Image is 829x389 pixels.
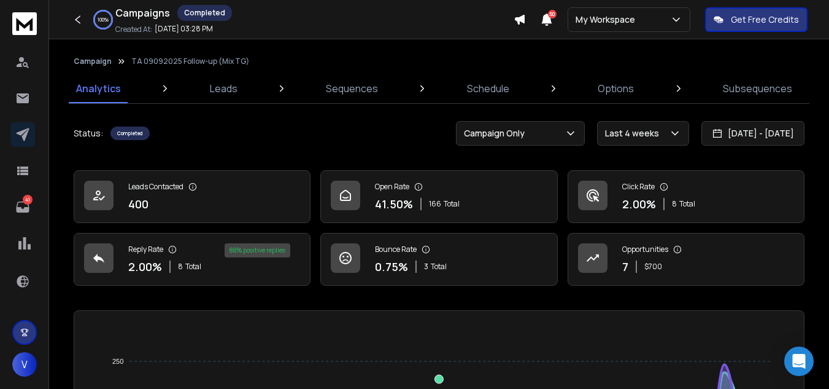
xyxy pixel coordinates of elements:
[115,6,170,20] h1: Campaigns
[467,81,509,96] p: Schedule
[598,81,634,96] p: Options
[548,10,557,18] span: 50
[74,170,310,223] a: Leads Contacted400
[375,182,409,192] p: Open Rate
[672,199,677,209] span: 8
[12,352,37,377] button: V
[679,199,695,209] span: Total
[460,74,517,103] a: Schedule
[731,14,799,26] p: Get Free Credits
[444,199,460,209] span: Total
[424,262,428,272] span: 3
[23,195,33,205] p: 41
[128,195,148,213] p: 400
[705,7,808,32] button: Get Free Credits
[622,258,628,275] p: 7
[76,81,121,96] p: Analytics
[622,245,668,254] p: Opportunities
[318,74,385,103] a: Sequences
[701,121,804,146] button: [DATE] - [DATE]
[429,199,441,209] span: 166
[74,57,112,66] button: Campaign
[431,262,447,272] span: Total
[202,74,245,103] a: Leads
[375,195,413,213] p: 41.50 %
[375,258,408,275] p: 0.75 %
[128,182,183,192] p: Leads Contacted
[568,233,804,286] a: Opportunities7$700
[320,233,557,286] a: Bounce Rate0.75%3Total
[128,245,163,254] p: Reply Rate
[98,16,109,23] p: 100 %
[464,127,530,139] p: Campaign Only
[74,127,103,139] p: Status:
[128,258,162,275] p: 2.00 %
[210,81,237,96] p: Leads
[784,347,814,376] div: Open Intercom Messenger
[576,14,640,26] p: My Workspace
[178,262,183,272] span: 8
[622,195,656,213] p: 2.00 %
[115,25,152,34] p: Created At:
[112,358,123,365] tspan: 250
[155,24,213,34] p: [DATE] 03:28 PM
[723,81,792,96] p: Subsequences
[69,74,128,103] a: Analytics
[590,74,641,103] a: Options
[10,195,35,219] a: 41
[225,243,290,257] div: 88 % positive replies
[605,127,664,139] p: Last 4 weeks
[622,182,655,192] p: Click Rate
[375,245,417,254] p: Bounce Rate
[131,57,249,66] p: TA 09092025 Follow-up (Mix TG)
[644,262,662,272] p: $ 700
[12,12,37,35] img: logo
[177,5,232,21] div: Completed
[110,127,150,140] div: Completed
[326,81,378,96] p: Sequences
[568,170,804,223] a: Click Rate2.00%8Total
[185,262,201,272] span: Total
[320,170,557,223] a: Open Rate41.50%166Total
[74,233,310,286] a: Reply Rate2.00%8Total88% positive replies
[715,74,800,103] a: Subsequences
